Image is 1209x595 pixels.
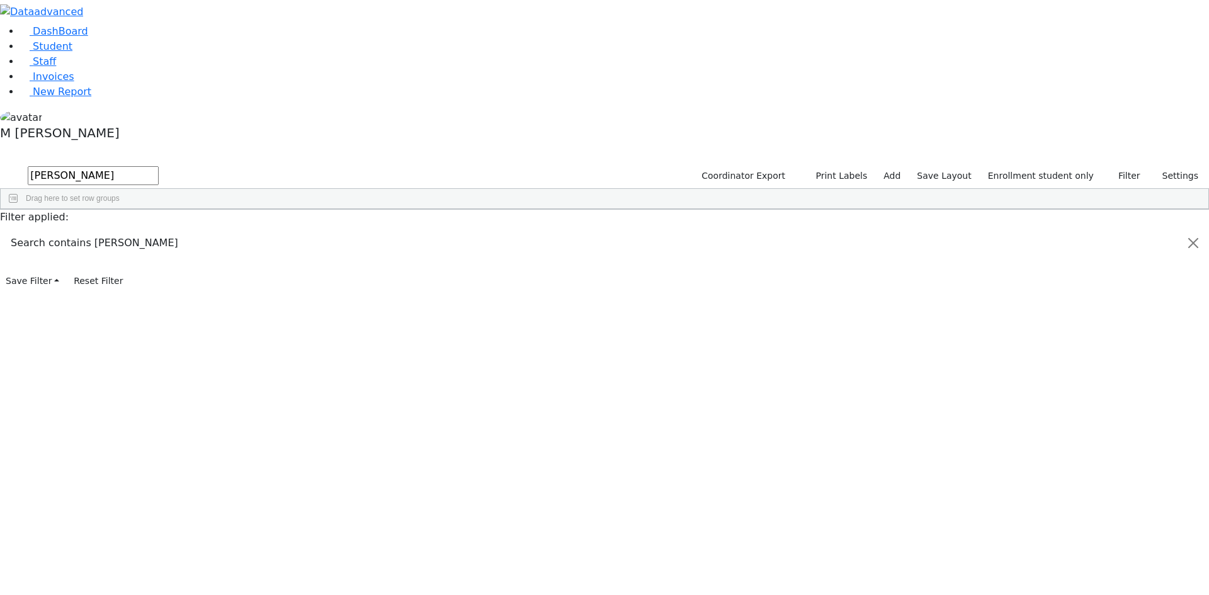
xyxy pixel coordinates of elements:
a: New Report [20,86,91,98]
a: Add [878,166,906,186]
button: Settings [1146,166,1204,186]
span: New Report [33,86,91,98]
button: Save Layout [911,166,977,186]
span: Drag here to set row groups [26,194,120,203]
button: Coordinator Export [693,166,791,186]
a: Staff [20,55,56,67]
span: Staff [33,55,56,67]
a: DashBoard [20,25,88,37]
span: Student [33,40,72,52]
button: Reset Filter [68,271,128,291]
span: DashBoard [33,25,88,37]
button: Print Labels [801,166,873,186]
a: Invoices [20,71,74,82]
label: Enrollment student only [982,166,1099,186]
input: Search [28,166,159,185]
a: Student [20,40,72,52]
button: Filter [1102,166,1146,186]
button: Close [1178,225,1208,261]
span: Invoices [33,71,74,82]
